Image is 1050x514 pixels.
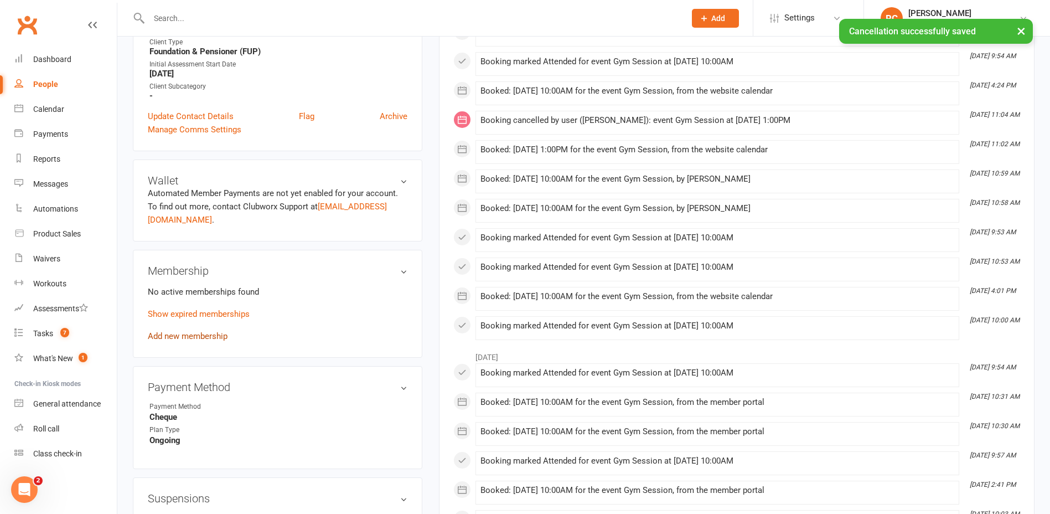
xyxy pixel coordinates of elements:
span: Settings [784,6,815,30]
strong: Cheque [149,412,407,422]
div: Tasks [33,329,53,338]
div: Booked: [DATE] 10:00AM for the event Gym Session, by [PERSON_NAME] [480,174,954,184]
a: Flag [299,110,314,123]
span: 7 [60,328,69,337]
div: Dashboard [33,55,71,64]
a: Payments [14,122,117,147]
a: Product Sales [14,222,117,246]
div: Product Sales [33,229,81,238]
i: [DATE] 9:53 AM [970,228,1016,236]
div: Initial Assessment Start Date [149,59,407,70]
div: Booked: [DATE] 10:00AM for the event Gym Session, from the member portal [480,427,954,436]
a: Dashboard [14,47,117,72]
a: Clubworx [13,11,41,39]
div: Booking marked Attended for event Gym Session at [DATE] 10:00AM [480,57,954,66]
div: [PERSON_NAME] [908,8,1019,18]
iframe: Intercom live chat [11,476,38,503]
i: [DATE] 9:54 AM [970,363,1016,371]
h3: Wallet [148,174,407,187]
div: Booking marked Attended for event Gym Session at [DATE] 10:00AM [480,321,954,331]
div: People [33,80,58,89]
a: Waivers [14,246,117,271]
a: What's New1 [14,346,117,371]
div: Booking marked Attended for event Gym Session at [DATE] 10:00AM [480,233,954,243]
a: Automations [14,197,117,222]
div: Booked: [DATE] 1:00PM for the event Gym Session, from the website calendar [480,145,954,155]
i: [DATE] 9:54 AM [970,52,1016,60]
div: Automations [33,204,78,213]
div: Booking marked Attended for event Gym Session at [DATE] 10:00AM [480,368,954,378]
i: [DATE] 10:30 AM [970,422,1020,430]
i: [DATE] 2:41 PM [970,481,1016,489]
p: No active memberships found [148,285,407,299]
div: Calendar [33,105,64,114]
a: Calendar [14,97,117,122]
div: Booked: [DATE] 10:00AM for the event Gym Session, from the website calendar [480,86,954,96]
div: Uniting Seniors Gym Chatswood [908,18,1019,28]
div: Plan Type [149,425,241,435]
a: Roll call [14,417,117,441]
i: [DATE] 10:00 AM [970,316,1020,324]
div: Roll call [33,424,59,433]
button: Add [692,9,739,28]
a: People [14,72,117,97]
input: Search... [146,11,677,26]
div: Client Subcategory [149,81,407,92]
div: Workouts [33,279,66,288]
div: Assessments [33,304,88,313]
i: [DATE] 9:57 AM [970,451,1016,459]
div: Booking cancelled by user ([PERSON_NAME]): event Gym Session at [DATE] 1:00PM [480,116,954,125]
i: [DATE] 10:31 AM [970,393,1020,400]
a: Tasks 7 [14,321,117,346]
div: Payments [33,130,68,138]
div: Messages [33,179,68,188]
i: [DATE] 11:04 AM [970,111,1020,119]
div: Class check-in [33,449,82,458]
div: Booked: [DATE] 10:00AM for the event Gym Session, from the member portal [480,398,954,407]
strong: - [149,91,407,101]
div: General attendance [33,399,101,408]
i: [DATE] 4:01 PM [970,287,1016,295]
div: Booking marked Attended for event Gym Session at [DATE] 10:00AM [480,456,954,466]
a: Messages [14,172,117,197]
div: Waivers [33,254,60,263]
div: Booked: [DATE] 10:00AM for the event Gym Session, from the website calendar [480,292,954,301]
a: Workouts [14,271,117,296]
i: [DATE] 11:02 AM [970,140,1020,148]
a: Archive [380,110,407,123]
i: [DATE] 10:53 AM [970,258,1020,265]
a: Add new membership [148,331,227,341]
strong: Foundation & Pensioner (FUP) [149,47,407,56]
span: 1 [79,353,87,362]
h3: Membership [148,265,407,277]
button: × [1011,19,1031,43]
div: Booked: [DATE] 10:00AM for the event Gym Session, from the member portal [480,486,954,495]
div: Payment Method [149,402,241,412]
no-payment-system: Automated Member Payments are not yet enabled for your account. To find out more, contact Clubwor... [148,188,398,225]
div: Booked: [DATE] 10:00AM for the event Gym Session, by [PERSON_NAME] [480,204,954,213]
i: [DATE] 10:59 AM [970,169,1020,177]
div: RC [881,7,903,29]
a: Update Contact Details [148,110,234,123]
i: [DATE] 4:24 PM [970,81,1016,89]
h3: Payment Method [148,381,407,393]
a: Assessments [14,296,117,321]
div: Reports [33,155,60,163]
div: Cancellation successfully saved [839,19,1033,44]
strong: Ongoing [149,435,407,445]
li: [DATE] [453,346,1020,363]
span: Add [711,14,725,23]
div: What's New [33,354,73,363]
a: Manage Comms Settings [148,123,241,136]
i: [DATE] 10:58 AM [970,199,1020,207]
a: General attendance kiosk mode [14,392,117,417]
a: Show expired memberships [148,309,250,319]
h3: Suspensions [148,492,407,505]
a: Reports [14,147,117,172]
span: 2 [34,476,43,485]
a: Class kiosk mode [14,441,117,466]
div: Booking marked Attended for event Gym Session at [DATE] 10:00AM [480,263,954,272]
strong: [DATE] [149,69,407,79]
